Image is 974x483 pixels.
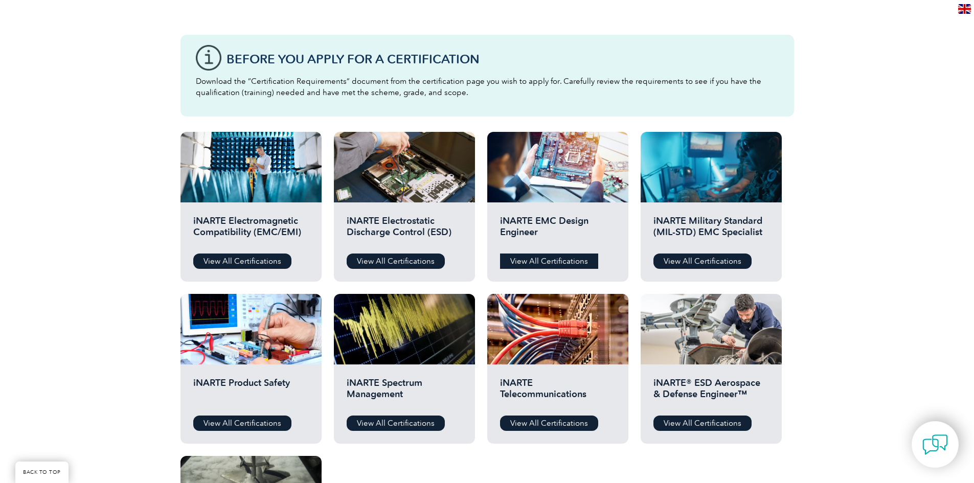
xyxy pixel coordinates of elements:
[500,215,616,246] h2: iNARTE EMC Design Engineer
[958,4,971,14] img: en
[653,416,752,431] a: View All Certifications
[500,416,598,431] a: View All Certifications
[226,53,779,65] h3: Before You Apply For a Certification
[347,254,445,269] a: View All Certifications
[653,254,752,269] a: View All Certifications
[653,215,769,246] h2: iNARTE Military Standard (MIL-STD) EMC Specialist
[193,377,309,408] h2: iNARTE Product Safety
[500,254,598,269] a: View All Certifications
[347,416,445,431] a: View All Certifications
[196,76,779,98] p: Download the “Certification Requirements” document from the certification page you wish to apply ...
[193,215,309,246] h2: iNARTE Electromagnetic Compatibility (EMC/EMI)
[500,377,616,408] h2: iNARTE Telecommunications
[193,254,291,269] a: View All Certifications
[347,215,462,246] h2: iNARTE Electrostatic Discharge Control (ESD)
[347,377,462,408] h2: iNARTE Spectrum Management
[193,416,291,431] a: View All Certifications
[653,377,769,408] h2: iNARTE® ESD Aerospace & Defense Engineer™
[922,432,948,457] img: contact-chat.png
[15,462,69,483] a: BACK TO TOP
